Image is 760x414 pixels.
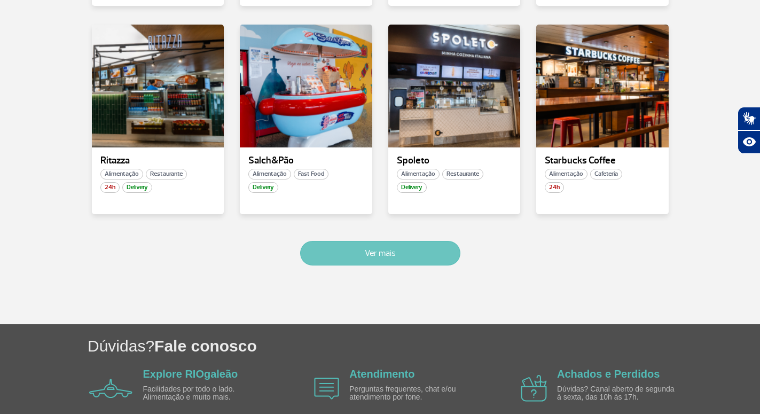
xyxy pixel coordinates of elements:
[248,182,278,193] span: Delivery
[738,130,760,154] button: Abrir recursos assistivos.
[397,155,512,166] p: Spoleto
[122,182,152,193] span: Delivery
[300,241,460,265] button: Ver mais
[100,155,216,166] p: Ritazza
[521,375,547,402] img: airplane icon
[557,385,680,402] p: Dúvidas? Canal aberto de segunda à sexta, das 10h às 17h.
[349,385,472,402] p: Perguntas frequentes, chat e/ou atendimento por fone.
[397,182,427,193] span: Delivery
[545,169,587,179] span: Alimentação
[545,155,660,166] p: Starbucks Coffee
[89,379,132,398] img: airplane icon
[88,335,760,357] h1: Dúvidas?
[314,378,339,400] img: airplane icon
[143,385,266,402] p: Facilidades por todo o lado. Alimentação e muito mais.
[397,169,440,179] span: Alimentação
[100,169,143,179] span: Alimentação
[590,169,622,179] span: Cafeteria
[442,169,483,179] span: Restaurante
[248,155,364,166] p: Salch&Pão
[248,169,291,179] span: Alimentação
[349,368,414,380] a: Atendimento
[146,169,187,179] span: Restaurante
[738,107,760,130] button: Abrir tradutor de língua de sinais.
[154,337,257,355] span: Fale conosco
[100,182,120,193] span: 24h
[294,169,328,179] span: Fast Food
[557,368,660,380] a: Achados e Perdidos
[143,368,238,380] a: Explore RIOgaleão
[738,107,760,154] div: Plugin de acessibilidade da Hand Talk.
[545,182,564,193] span: 24h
